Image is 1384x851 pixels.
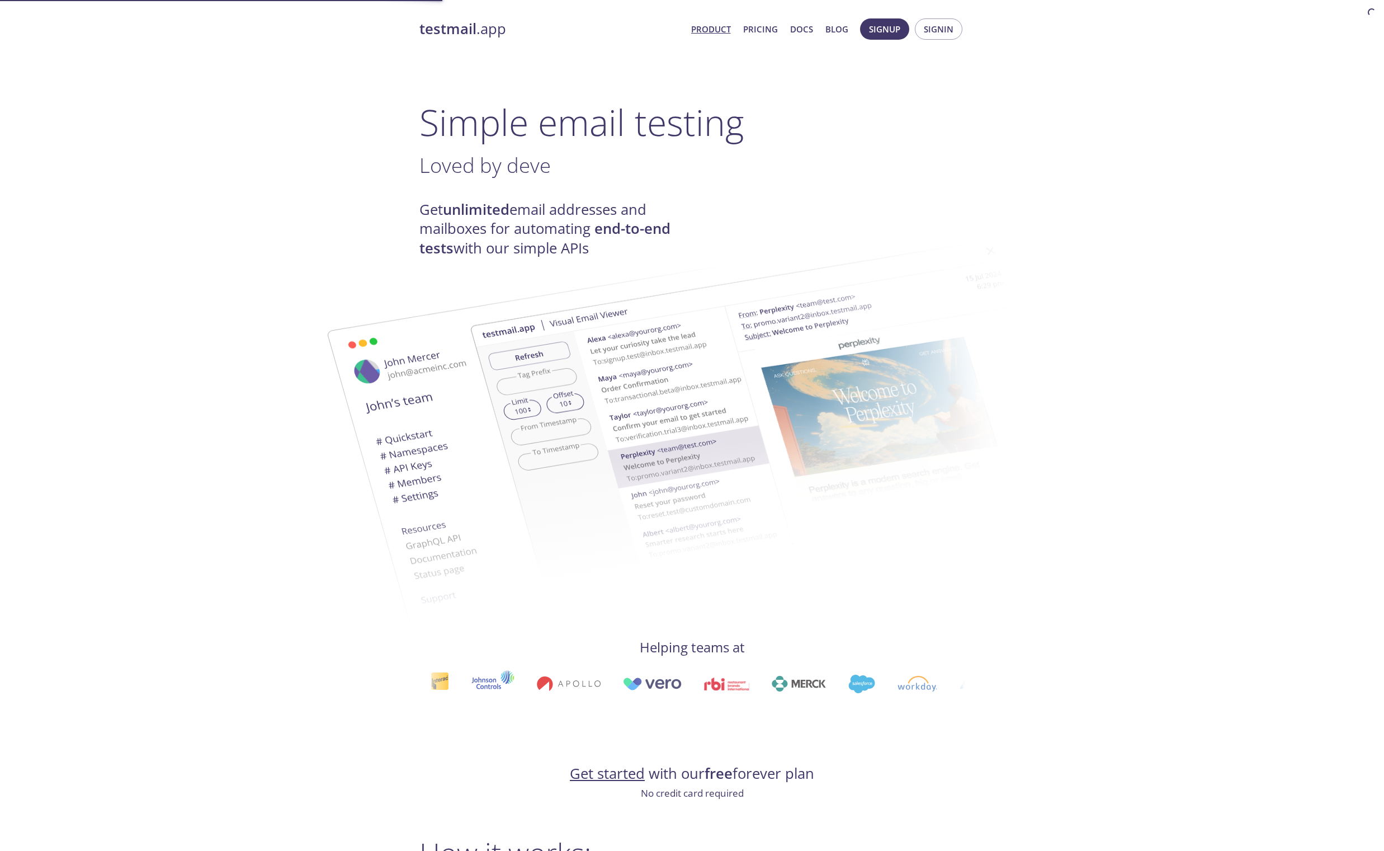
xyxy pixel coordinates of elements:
a: Pricing [743,22,778,36]
a: Docs [790,22,813,36]
img: testmail-email-viewer [285,259,889,638]
img: apollo [532,676,596,692]
span: Signin [924,22,953,36]
img: vero [618,678,678,690]
h4: Get email addresses and mailboxes for automating with our simple APIs [419,200,692,258]
a: Get started [570,764,645,783]
strong: end-to-end tests [419,219,670,257]
a: testmail.app [419,20,682,39]
h4: Helping teams at [419,638,965,656]
img: workday [893,676,933,692]
p: No credit card required [419,786,965,801]
a: Blog [825,22,848,36]
a: Product [691,22,731,36]
strong: unlimited [443,200,509,219]
img: testmail-email-viewer [470,223,1074,601]
img: merck [767,676,821,692]
img: salesforce [844,675,871,693]
button: Signin [915,18,962,40]
strong: testmail [419,19,476,39]
h1: Simple email testing [419,101,965,144]
strong: free [705,764,733,783]
span: Signup [869,22,900,36]
button: Signup [860,18,909,40]
h4: with our forever plan [419,764,965,783]
span: Loved by deve [419,151,551,179]
img: rbi [700,678,745,690]
img: johnsoncontrols [467,670,510,697]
